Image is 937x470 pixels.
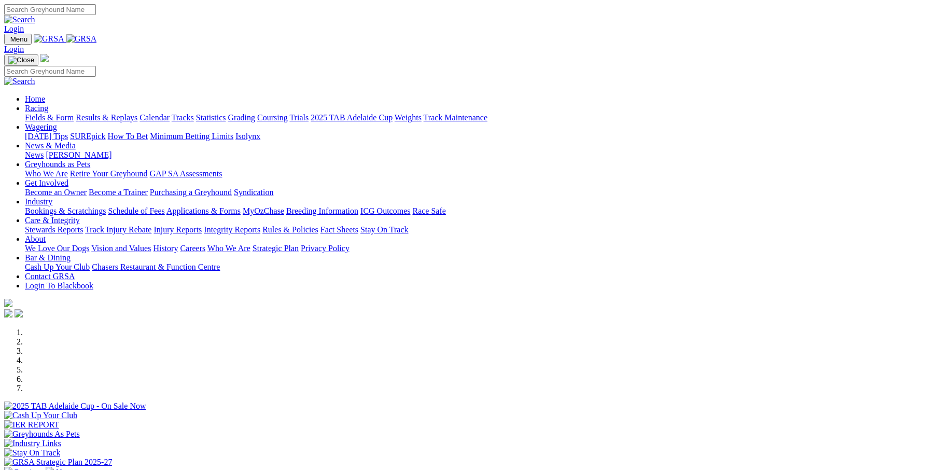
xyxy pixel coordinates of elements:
a: Calendar [139,113,170,122]
a: Fact Sheets [320,225,358,234]
a: Coursing [257,113,288,122]
a: Syndication [234,188,273,197]
a: Injury Reports [153,225,202,234]
img: Close [8,56,34,64]
div: Care & Integrity [25,225,933,234]
a: Grading [228,113,255,122]
a: Applications & Forms [166,206,241,215]
div: Industry [25,206,933,216]
div: About [25,244,933,253]
a: Track Maintenance [424,113,487,122]
a: History [153,244,178,253]
a: How To Bet [108,132,148,141]
a: Stewards Reports [25,225,83,234]
a: Industry [25,197,52,206]
a: 2025 TAB Adelaide Cup [311,113,393,122]
img: GRSA Strategic Plan 2025-27 [4,458,112,467]
a: Contact GRSA [25,272,75,281]
div: Get Involved [25,188,933,197]
img: Search [4,15,35,24]
img: Greyhounds As Pets [4,430,80,439]
button: Toggle navigation [4,54,38,66]
a: Strategic Plan [253,244,299,253]
a: Care & Integrity [25,216,80,225]
a: Retire Your Greyhound [70,169,148,178]
a: Wagering [25,122,57,131]
a: News [25,150,44,159]
button: Toggle navigation [4,34,32,45]
a: Isolynx [235,132,260,141]
a: [DATE] Tips [25,132,68,141]
a: Home [25,94,45,103]
a: Fields & Form [25,113,74,122]
div: Wagering [25,132,933,141]
a: Login [4,45,24,53]
a: Purchasing a Greyhound [150,188,232,197]
img: GRSA [34,34,64,44]
a: Weights [395,113,422,122]
a: GAP SA Assessments [150,169,222,178]
a: Bookings & Scratchings [25,206,106,215]
a: About [25,234,46,243]
a: We Love Our Dogs [25,244,89,253]
a: Integrity Reports [204,225,260,234]
div: Greyhounds as Pets [25,169,933,178]
a: Login To Blackbook [25,281,93,290]
a: Get Involved [25,178,68,187]
a: Schedule of Fees [108,206,164,215]
a: SUREpick [70,132,105,141]
img: twitter.svg [15,309,23,317]
img: logo-grsa-white.png [40,54,49,62]
a: Careers [180,244,205,253]
a: Stay On Track [360,225,408,234]
input: Search [4,66,96,77]
a: Trials [289,113,309,122]
a: Bar & Dining [25,253,71,262]
a: Results & Replays [76,113,137,122]
a: Track Injury Rebate [85,225,151,234]
input: Search [4,4,96,15]
img: Stay On Track [4,448,60,458]
a: Who We Are [25,169,68,178]
span: Menu [10,35,27,43]
a: Tracks [172,113,194,122]
img: Search [4,77,35,86]
img: facebook.svg [4,309,12,317]
img: 2025 TAB Adelaide Cup - On Sale Now [4,402,146,411]
a: Vision and Values [91,244,151,253]
div: Bar & Dining [25,262,933,272]
a: ICG Outcomes [360,206,410,215]
a: Rules & Policies [262,225,318,234]
a: Breeding Information [286,206,358,215]
a: Race Safe [412,206,445,215]
a: Minimum Betting Limits [150,132,233,141]
img: Industry Links [4,439,61,448]
img: GRSA [66,34,97,44]
a: Greyhounds as Pets [25,160,90,169]
a: Login [4,24,24,33]
div: News & Media [25,150,933,160]
a: Cash Up Your Club [25,262,90,271]
a: Become an Owner [25,188,87,197]
a: Who We Are [207,244,250,253]
a: Chasers Restaurant & Function Centre [92,262,220,271]
a: [PERSON_NAME] [46,150,111,159]
div: Racing [25,113,933,122]
img: Cash Up Your Club [4,411,77,420]
a: News & Media [25,141,76,150]
a: MyOzChase [243,206,284,215]
img: logo-grsa-white.png [4,299,12,307]
a: Become a Trainer [89,188,148,197]
a: Racing [25,104,48,113]
a: Statistics [196,113,226,122]
a: Privacy Policy [301,244,349,253]
img: IER REPORT [4,420,59,430]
